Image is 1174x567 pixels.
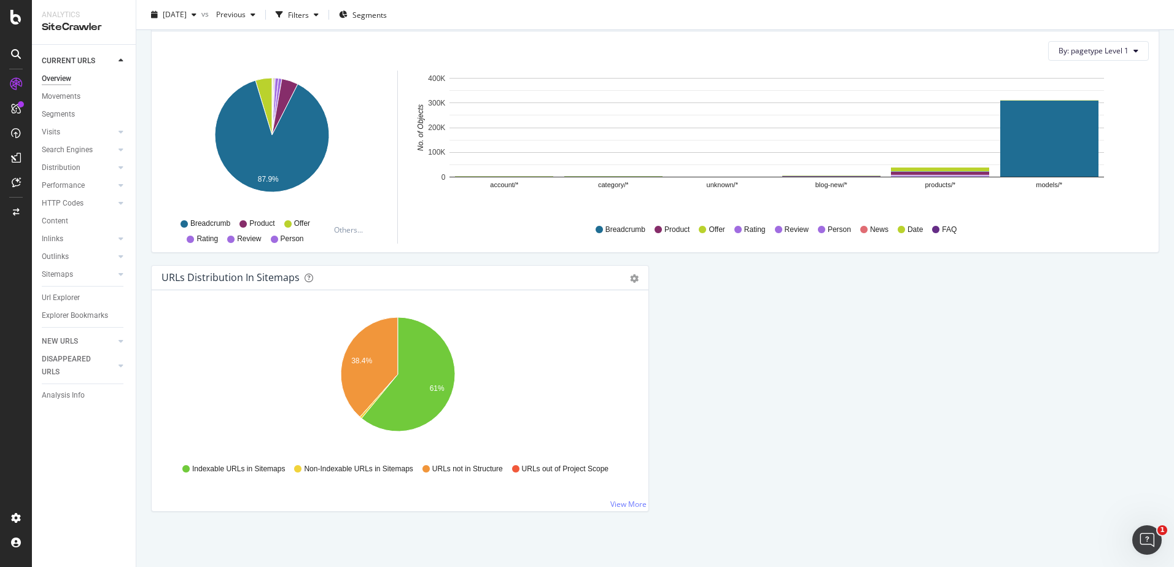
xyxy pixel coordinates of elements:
text: category/* [598,181,629,188]
span: URLs out of Project Scope [522,464,608,474]
text: No. of Objects [416,104,425,151]
span: Offer [709,225,725,235]
svg: A chart. [161,310,634,452]
text: products/* [925,181,955,188]
a: View More [610,499,647,509]
span: News [870,225,888,235]
a: Explorer Bookmarks [42,309,127,322]
button: Previous [211,5,260,25]
span: Breadcrumb [605,225,645,235]
span: FAQ [942,225,957,235]
div: Analysis Info [42,389,85,402]
span: Product [249,218,274,229]
a: NEW URLS [42,335,115,348]
div: Explorer Bookmarks [42,309,108,322]
span: Person [828,225,851,235]
span: Previous [211,9,246,20]
button: [DATE] [146,5,201,25]
span: Segments [352,9,387,20]
div: Outlinks [42,250,69,263]
div: Overview [42,72,71,85]
span: Review [237,234,261,244]
text: 38.4% [351,357,372,365]
text: 100K [428,148,445,156]
span: Breadcrumb [190,218,230,229]
a: DISAPPEARED URLS [42,353,115,379]
text: 300K [428,99,445,107]
a: Inlinks [42,233,115,245]
text: models/* [1036,181,1063,188]
span: Product [664,225,690,235]
div: NEW URLS [42,335,78,348]
div: Filters [288,9,309,20]
div: Visits [42,126,60,139]
a: Content [42,215,127,228]
div: Url Explorer [42,291,80,304]
div: Analytics [42,10,126,20]
svg: A chart. [165,71,379,213]
button: Segments [334,5,392,25]
a: CURRENT URLS [42,55,115,67]
text: 200K [428,123,445,132]
text: 87.9% [258,175,279,183]
a: Search Engines [42,144,115,156]
div: Sitemaps [42,268,73,281]
a: Sitemaps [42,268,115,281]
a: HTTP Codes [42,197,115,210]
span: Offer [294,218,310,229]
div: Inlinks [42,233,63,245]
button: By: pagetype Level 1 [1048,41,1149,61]
span: Review [785,225,809,235]
text: unknown/* [707,181,739,188]
span: 2025 Oct. 4th [163,9,187,20]
div: Content [42,215,68,228]
text: 61% [430,384,445,393]
div: DISAPPEARED URLS [42,353,104,379]
text: blog-new/* [815,181,848,188]
span: Rating [744,225,766,235]
a: Performance [42,179,115,192]
a: Distribution [42,161,115,174]
a: Movements [42,90,127,103]
div: gear [630,274,639,283]
a: Overview [42,72,127,85]
text: 400K [428,74,445,83]
text: account/* [490,181,519,188]
div: HTTP Codes [42,197,84,210]
div: Search Engines [42,144,93,156]
span: Rating [196,234,218,244]
div: Movements [42,90,80,103]
div: Segments [42,108,75,121]
text: 0 [441,173,446,182]
svg: A chart. [413,71,1140,213]
div: CURRENT URLS [42,55,95,67]
span: Indexable URLs in Sitemaps [192,464,285,474]
button: Filters [271,5,324,25]
div: Others... [334,225,368,235]
div: Distribution [42,161,80,174]
a: Outlinks [42,250,115,263]
span: Non-Indexable URLs in Sitemaps [304,464,413,474]
a: Analysis Info [42,389,127,402]
span: Person [281,234,304,244]
iframe: Intercom live chat [1132,525,1162,555]
span: URLs not in Structure [432,464,503,474]
div: URLs Distribution in Sitemaps [161,271,300,283]
span: 1 [1157,525,1167,535]
a: Url Explorer [42,291,127,304]
span: By: pagetype Level 1 [1059,45,1129,56]
span: vs [201,8,211,18]
div: Performance [42,179,85,192]
span: Date [908,225,923,235]
a: Visits [42,126,115,139]
a: Segments [42,108,127,121]
div: SiteCrawler [42,20,126,34]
